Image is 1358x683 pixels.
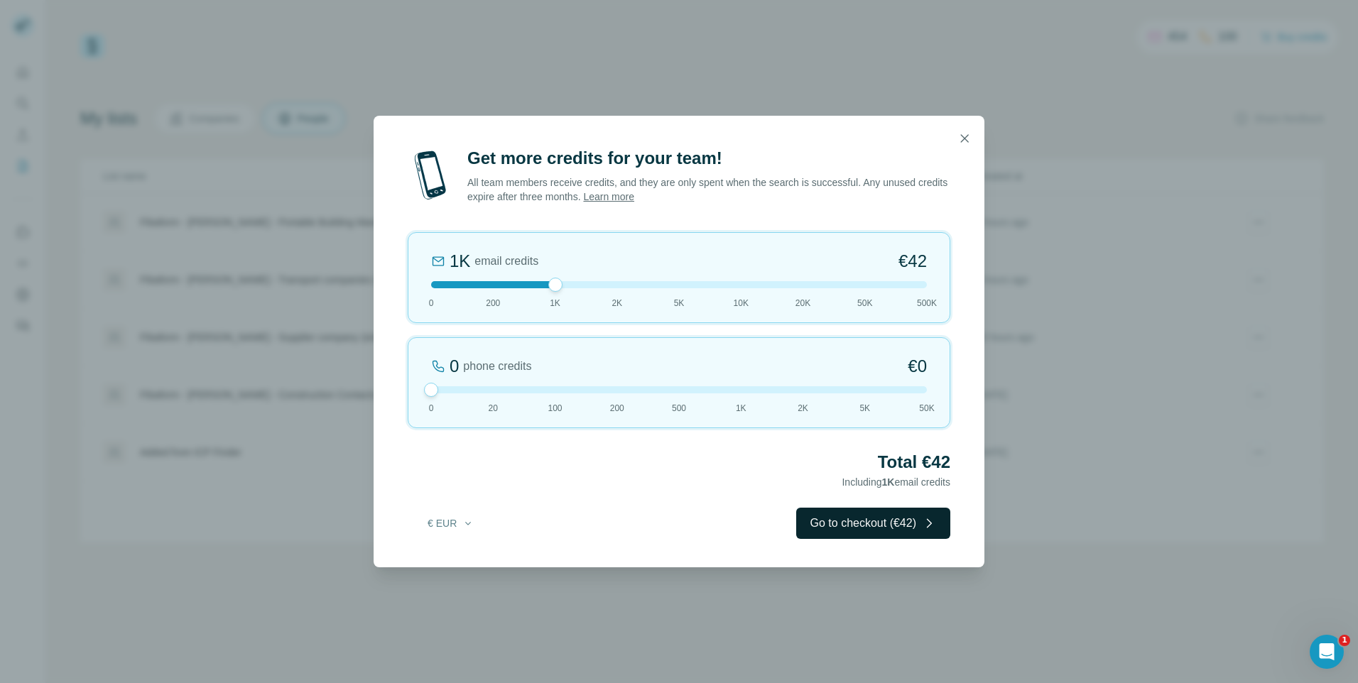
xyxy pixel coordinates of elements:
[550,297,560,310] span: 1K
[898,250,927,273] span: €42
[795,297,810,310] span: 20K
[610,402,624,415] span: 200
[842,476,950,488] span: Including email credits
[486,297,500,310] span: 200
[882,476,895,488] span: 1K
[672,402,686,415] span: 500
[463,358,531,375] span: phone credits
[1310,635,1344,669] iframe: Intercom live chat
[796,508,950,539] button: Go to checkout (€42)
[450,250,470,273] div: 1K
[467,175,950,204] p: All team members receive credits, and they are only spent when the search is successful. Any unus...
[1339,635,1350,646] span: 1
[734,297,749,310] span: 10K
[474,253,538,270] span: email credits
[429,297,434,310] span: 0
[612,297,622,310] span: 2K
[408,451,950,474] h2: Total €42
[418,510,484,536] button: € EUR
[857,297,872,310] span: 50K
[798,402,808,415] span: 2K
[674,297,685,310] span: 5K
[429,402,434,415] span: 0
[919,402,934,415] span: 50K
[548,402,562,415] span: 100
[736,402,746,415] span: 1K
[408,147,453,204] img: mobile-phone
[859,402,870,415] span: 5K
[583,191,634,202] a: Learn more
[908,355,927,378] span: €0
[450,355,459,378] div: 0
[489,402,498,415] span: 20
[917,297,937,310] span: 500K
